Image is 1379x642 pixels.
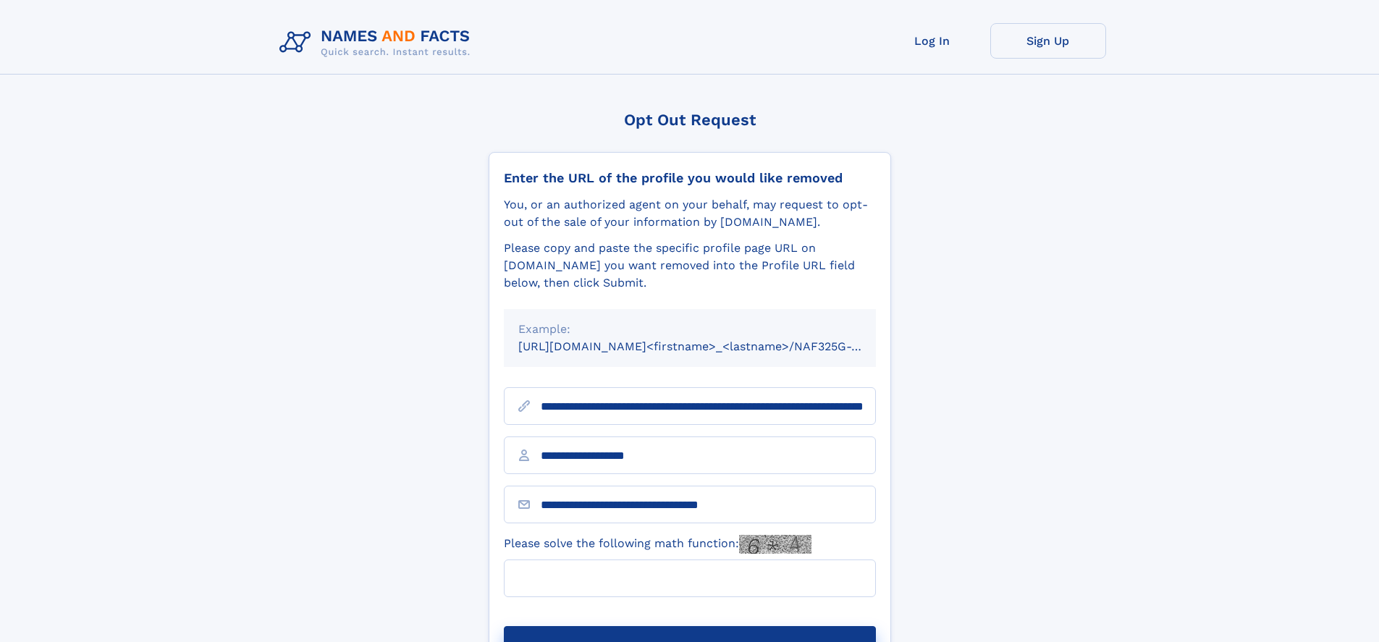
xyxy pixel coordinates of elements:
[504,196,876,231] div: You, or an authorized agent on your behalf, may request to opt-out of the sale of your informatio...
[504,535,811,554] label: Please solve the following math function:
[518,339,903,353] small: [URL][DOMAIN_NAME]<firstname>_<lastname>/NAF325G-xxxxxxxx
[274,23,482,62] img: Logo Names and Facts
[518,321,861,338] div: Example:
[990,23,1106,59] a: Sign Up
[489,111,891,129] div: Opt Out Request
[504,240,876,292] div: Please copy and paste the specific profile page URL on [DOMAIN_NAME] you want removed into the Pr...
[874,23,990,59] a: Log In
[504,170,876,186] div: Enter the URL of the profile you would like removed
